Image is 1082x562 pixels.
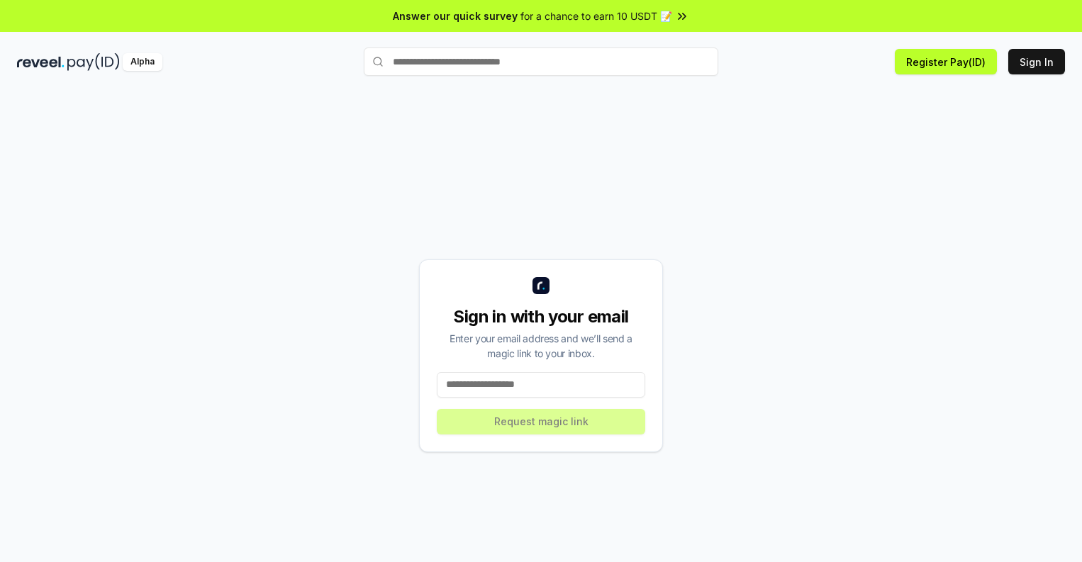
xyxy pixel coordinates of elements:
div: Sign in with your email [437,305,645,328]
img: reveel_dark [17,53,65,71]
button: Register Pay(ID) [895,49,997,74]
img: logo_small [532,277,550,294]
img: pay_id [67,53,120,71]
div: Alpha [123,53,162,71]
button: Sign In [1008,49,1065,74]
div: Enter your email address and we’ll send a magic link to your inbox. [437,331,645,361]
span: Answer our quick survey [393,9,518,23]
span: for a chance to earn 10 USDT 📝 [520,9,672,23]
